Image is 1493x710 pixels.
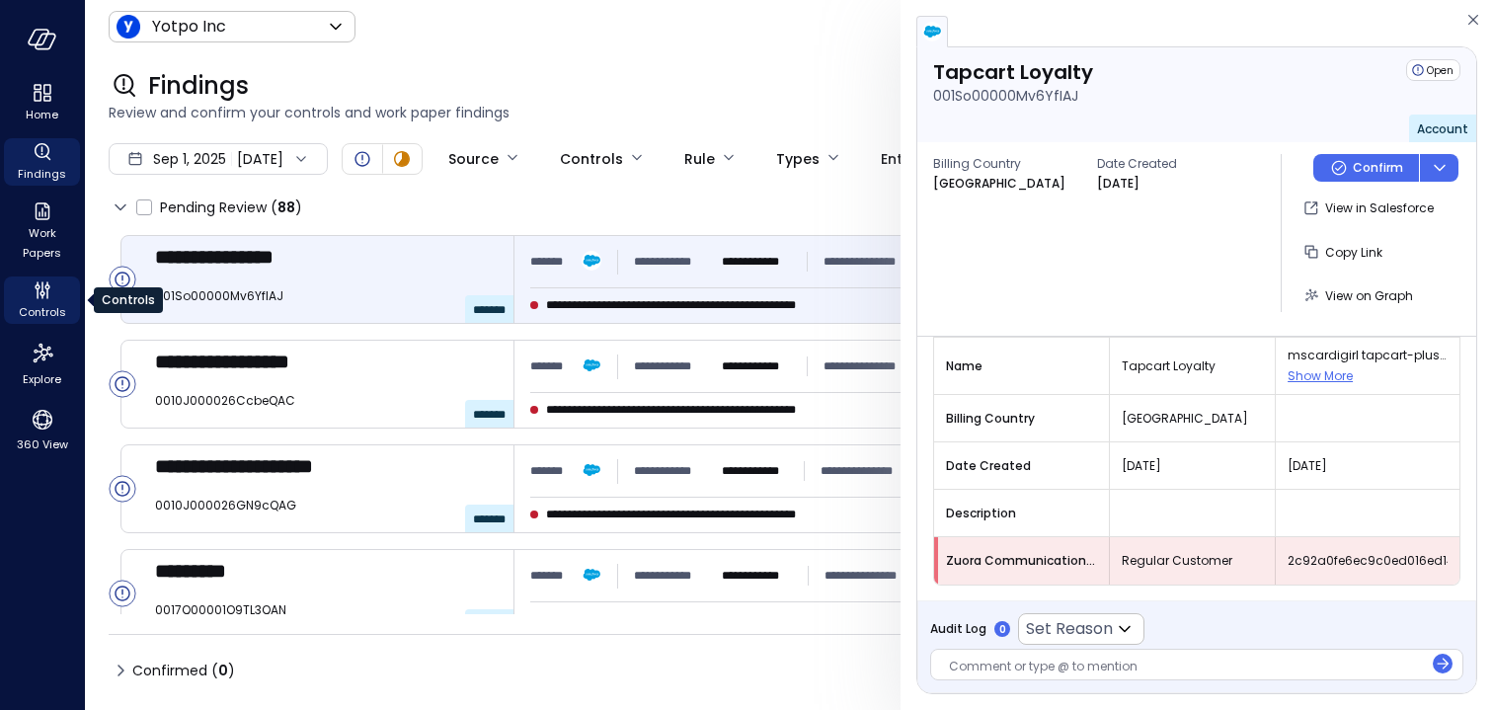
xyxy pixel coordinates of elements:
[4,79,80,126] div: Home
[1313,154,1458,182] div: Button group with a nested menu
[19,302,66,322] span: Controls
[109,102,1469,123] span: Review and confirm your controls and work paper findings
[153,148,226,170] span: Sep 1, 2025
[211,660,235,681] div: ( )
[1122,551,1263,571] span: Regular Customer
[271,197,302,218] div: ( )
[4,197,80,265] div: Work Papers
[1297,192,1442,225] button: View in Salesforce
[4,276,80,324] div: Controls
[155,496,498,515] span: 0010J000026GN9cQAG
[351,147,374,171] div: Open
[1122,356,1263,376] span: Tapcart Loyalty
[1325,244,1382,261] span: Copy Link
[390,147,414,171] div: In Progress
[155,391,498,411] span: 0010J000026CcbeQAC
[18,164,66,184] span: Findings
[132,655,235,686] span: Confirmed
[155,286,498,306] span: 001So00000Mv6YfIAJ
[160,192,302,223] span: Pending Review
[277,197,295,217] span: 88
[17,434,68,454] span: 360 View
[776,142,820,176] div: Types
[23,369,61,389] span: Explore
[1297,235,1390,269] button: Copy Link
[946,409,1097,429] span: Billing Country
[4,138,80,186] div: Findings
[1097,154,1245,174] span: Date Created
[1288,346,1448,365] span: mscardigirl tapcart-plus Admin
[946,551,1097,571] span: Zuora Communication Profile
[26,105,58,124] span: Home
[881,142,919,176] div: Entity
[1288,367,1353,384] span: Show More
[1297,278,1421,312] button: View on Graph
[109,580,136,607] div: Open
[999,622,1006,637] p: 0
[148,70,249,102] span: Findings
[109,266,136,293] div: Open
[1026,617,1113,641] p: Set Reason
[684,142,715,176] div: Rule
[4,336,80,391] div: Explore
[155,600,498,620] span: 0017Q00001O9TL3QAN
[930,619,986,639] span: Audit Log
[448,142,499,176] div: Source
[1325,287,1413,304] span: View on Graph
[152,15,226,39] p: Yotpo Inc
[1122,456,1263,476] span: [DATE]
[1419,154,1458,182] button: dropdown-icon-button
[94,287,163,313] div: Controls
[12,223,72,263] span: Work Papers
[933,85,1078,107] p: 001So00000Mv6YfIAJ
[1406,59,1460,81] div: Open
[933,154,1081,174] span: Billing Country
[1325,198,1434,218] p: View in Salesforce
[922,22,942,41] img: salesforce
[4,403,80,456] div: 360 View
[109,370,136,398] div: Open
[1097,174,1139,194] p: [DATE]
[560,142,623,176] div: Controls
[946,456,1097,476] span: Date Created
[1353,158,1403,178] p: Confirm
[1417,120,1468,137] span: Account
[1313,154,1419,182] button: Confirm
[1288,456,1448,476] span: [DATE]
[117,15,140,39] img: Icon
[1288,551,1448,571] span: 2c92a0fe6ec9c0ed016ed14b82ec3db9
[933,174,1065,194] p: [GEOGRAPHIC_DATA]
[946,504,1097,523] span: Description
[218,661,228,680] span: 0
[946,356,1097,376] span: Name
[933,59,1093,85] p: Tapcart Loyalty
[1122,409,1263,429] span: [GEOGRAPHIC_DATA]
[109,475,136,503] div: Open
